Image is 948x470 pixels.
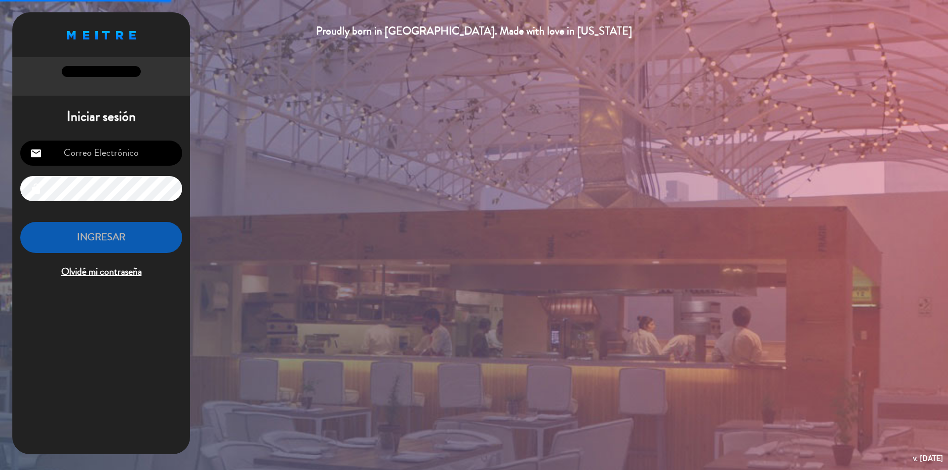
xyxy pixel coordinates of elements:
input: Correo Electrónico [20,141,182,166]
div: v. [DATE] [913,452,943,465]
h1: Iniciar sesión [12,108,190,125]
button: INGRESAR [20,222,182,253]
span: Olvidé mi contraseña [20,264,182,280]
i: email [30,147,42,159]
i: lock [30,183,42,195]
